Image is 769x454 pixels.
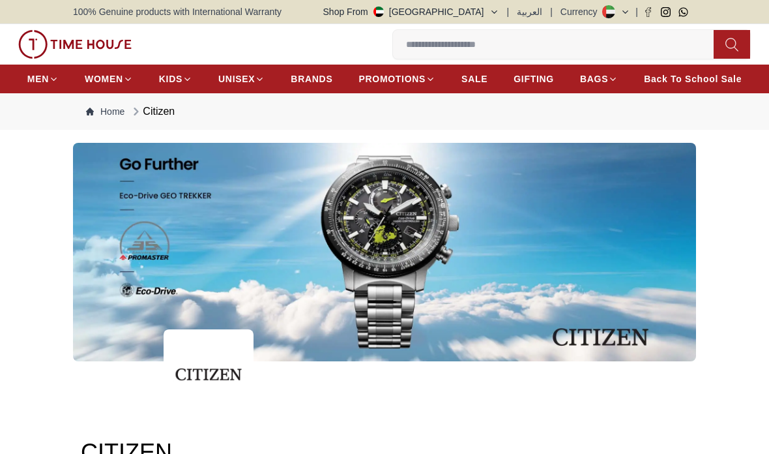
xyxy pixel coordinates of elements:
[580,72,608,85] span: BAGS
[291,67,332,91] a: BRANDS
[643,7,653,17] a: Facebook
[661,7,671,17] a: Instagram
[517,5,542,18] button: العربية
[164,329,254,419] img: ...
[358,67,435,91] a: PROMOTIONS
[461,67,487,91] a: SALE
[644,67,742,91] a: Back To School Sale
[73,93,696,130] nav: Breadcrumb
[86,105,124,118] a: Home
[644,72,742,85] span: Back To School Sale
[678,7,688,17] a: Whatsapp
[130,104,175,119] div: Citizen
[159,67,192,91] a: KIDS
[323,5,499,18] button: Shop From[GEOGRAPHIC_DATA]
[18,30,132,59] img: ...
[73,5,282,18] span: 100% Genuine products with International Warranty
[159,72,182,85] span: KIDS
[514,67,554,91] a: GIFTING
[73,143,696,361] img: ...
[218,72,255,85] span: UNISEX
[85,72,123,85] span: WOMEN
[85,67,133,91] a: WOMEN
[550,5,553,18] span: |
[218,67,265,91] a: UNISEX
[27,72,49,85] span: MEN
[358,72,426,85] span: PROMOTIONS
[507,5,510,18] span: |
[560,5,603,18] div: Currency
[461,72,487,85] span: SALE
[291,72,332,85] span: BRANDS
[27,67,59,91] a: MEN
[580,67,618,91] a: BAGS
[635,5,638,18] span: |
[514,72,554,85] span: GIFTING
[373,7,384,17] img: United Arab Emirates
